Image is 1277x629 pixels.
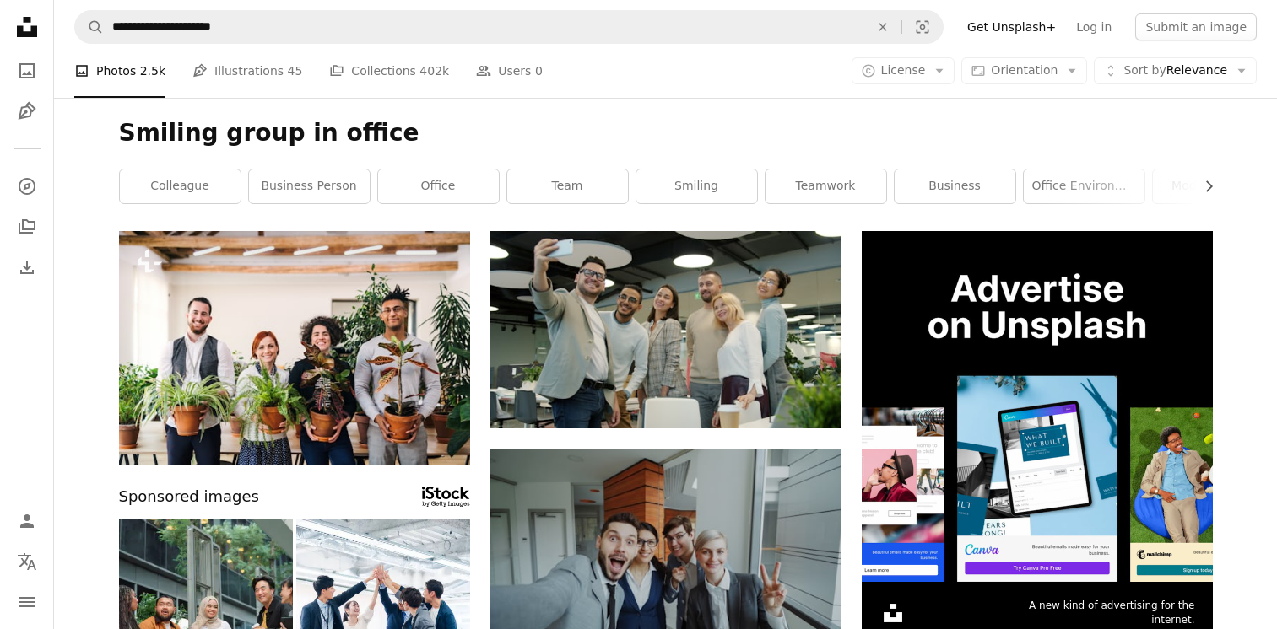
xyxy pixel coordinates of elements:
a: smiling [636,169,757,203]
a: Users 0 [476,44,543,98]
a: Colleagues taking a selfie in a modern office. [490,321,841,336]
span: License [881,63,926,77]
a: modern office [1153,169,1274,203]
a: Download History [10,250,44,284]
button: Menu [10,585,44,619]
span: 45 [288,62,303,80]
a: colleague [120,169,241,203]
button: scroll list to the right [1193,169,1213,203]
button: Visual search [902,11,943,43]
a: business [895,169,1015,203]
span: Orientation [991,63,1058,77]
button: Orientation [961,57,1087,84]
button: License [852,57,955,84]
img: Colleagues taking a selfie in a modern office. [490,231,841,428]
button: Sort byRelevance [1094,57,1257,84]
span: Relevance [1123,62,1227,79]
a: Collections 402k [329,44,449,98]
a: teamwork [766,169,886,203]
a: business person [249,169,370,203]
a: Collections [10,210,44,244]
span: 0 [535,62,543,80]
a: Illustrations [10,94,44,128]
h1: Smiling group in office [119,118,1213,148]
a: Photos [10,54,44,88]
a: office [378,169,499,203]
span: A new kind of advertising for the internet. [1001,599,1195,627]
a: team [507,169,628,203]
span: 402k [419,62,449,80]
button: Language [10,545,44,578]
button: Submit an image [1135,13,1257,40]
img: Group of young businesspeople standing in office, holding plants and looking at camera. [119,231,470,465]
span: Sort by [1123,63,1166,77]
button: Search Unsplash [75,11,104,43]
img: file-1631306537910-2580a29a3cfcimage [879,599,906,626]
span: Sponsored images [119,485,259,509]
button: Clear [864,11,901,43]
a: Illustrations 45 [192,44,302,98]
a: Log in / Sign up [10,504,44,538]
a: Group of young businesspeople standing in office, holding plants and looking at camera. [119,340,470,355]
a: Get Unsplash+ [957,13,1066,40]
form: Find visuals sitewide [74,10,944,44]
a: Explore [10,169,44,203]
a: office environment [1024,169,1144,203]
a: Four colleagues taking a selfie in an office hallway. [490,539,841,554]
a: Log in [1066,13,1122,40]
img: file-1635990755334-4bfd90f37242image [862,231,1213,582]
